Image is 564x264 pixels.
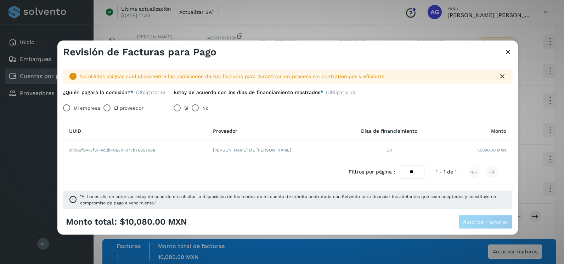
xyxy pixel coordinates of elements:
button: Autorizar facturas [458,215,512,229]
span: 10,080.00 MXN [477,147,506,154]
span: $10,080.00 MXN [120,217,187,227]
span: Filtros por página : [349,169,395,176]
span: UUID [69,128,81,134]
h3: Revisión de Facturas para Pago [63,46,216,58]
label: El proveedor [114,101,143,115]
span: "Al hacer clic en autorizar estoy de acuerdo en solicitar la disposición de los fondos de mi cuen... [80,194,507,207]
span: (Obligatorio) [136,89,165,95]
span: Monto [491,128,506,134]
span: Proveedor [213,128,237,134]
span: Monto total: [66,217,117,227]
span: Autorizar facturas [463,220,508,225]
label: Sí [184,101,188,115]
label: ¿Quién pagará la comisión? [63,89,133,95]
label: Estoy de acuerdo con los días de financiamiento mostrados [174,89,323,95]
div: No olvides asignar cuidadosamente las comisiones de tus facturas para garantizar un proceso sin c... [80,73,492,80]
label: Mi empresa [74,101,100,115]
td: 30 [339,141,439,160]
span: Días de financiamiento [361,128,417,134]
td: [PERSON_NAME] DE [PERSON_NAME] [207,141,339,160]
label: No [202,101,209,115]
td: d1c66f94-3f61-4c2b-9a3b-977b7685706a [63,141,207,160]
span: 1 - 1 de 1 [436,169,457,176]
span: (Obligatorio) [326,89,355,98]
